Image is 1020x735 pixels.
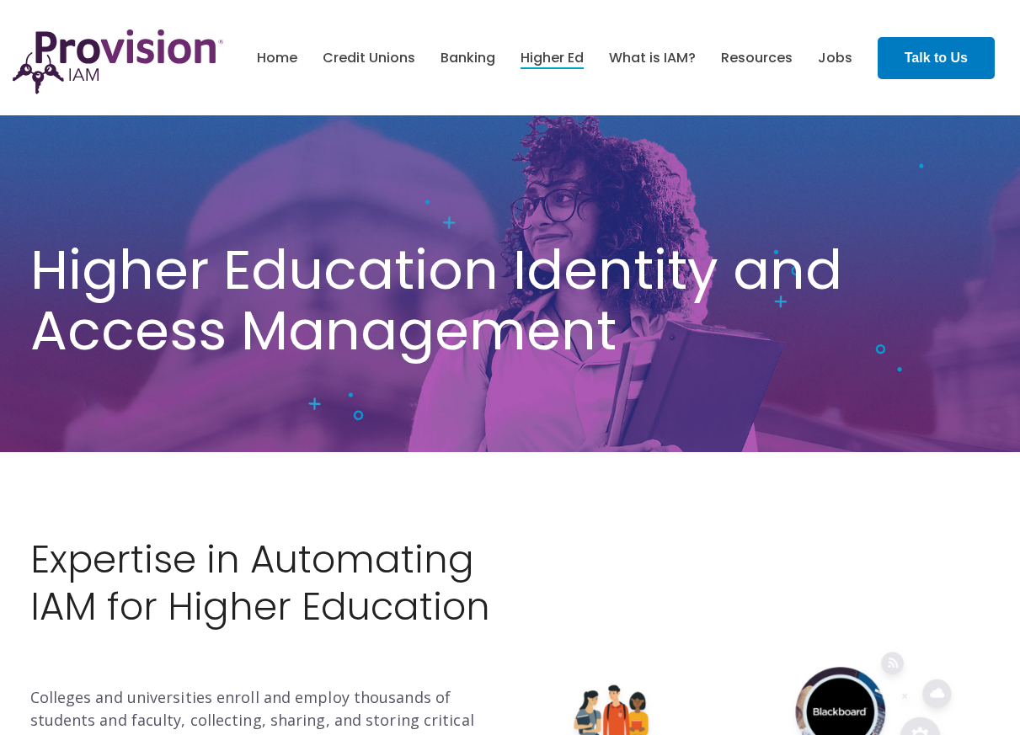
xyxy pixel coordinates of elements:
h2: Expertise in Automating IAM for Higher Education [30,536,498,679]
a: What is IAM? [609,44,696,72]
a: Higher Ed [521,44,584,72]
strong: Talk to Us [905,51,968,65]
a: Banking [441,44,495,72]
nav: menu [244,31,865,85]
a: Resources [721,44,793,72]
a: Talk to Us [878,37,995,79]
img: ProvisionIAM-Logo-Purple [13,29,223,94]
a: Credit Unions [323,44,415,72]
a: Home [257,44,297,72]
span: Higher Education Identity and Access Management [30,232,842,369]
a: Jobs [818,44,852,72]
